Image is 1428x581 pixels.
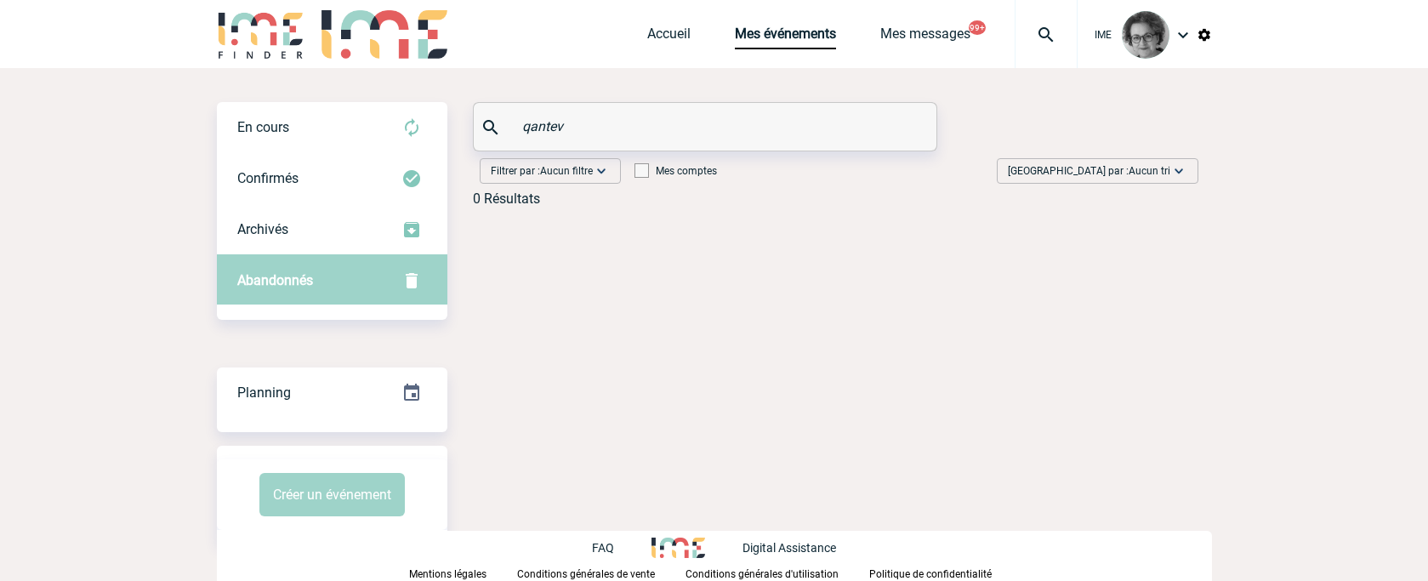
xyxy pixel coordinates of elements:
[1008,162,1170,179] span: [GEOGRAPHIC_DATA] par :
[647,26,691,49] a: Accueil
[686,568,839,580] p: Conditions générales d'utilisation
[1095,29,1112,41] span: IME
[491,162,593,179] span: Filtrer par :
[217,367,447,419] div: Retrouvez ici tous vos événements organisés par date et état d'avancement
[735,26,836,49] a: Mes événements
[634,165,717,177] label: Mes comptes
[217,204,447,255] div: Retrouvez ici tous les événements que vous avez décidé d'archiver
[517,565,686,581] a: Conditions générales de vente
[237,170,299,186] span: Confirmés
[237,272,313,288] span: Abandonnés
[592,541,614,555] p: FAQ
[409,568,486,580] p: Mentions légales
[869,565,1019,581] a: Politique de confidentialité
[1122,11,1169,59] img: 101028-0.jpg
[686,565,869,581] a: Conditions générales d'utilisation
[518,114,896,139] input: Rechercher un événement par son nom
[593,162,610,179] img: baseline_expand_more_white_24dp-b.png
[869,568,992,580] p: Politique de confidentialité
[217,10,305,59] img: IME-Finder
[473,191,540,207] div: 0 Résultats
[1129,165,1170,177] span: Aucun tri
[880,26,970,49] a: Mes messages
[517,568,655,580] p: Conditions générales de vente
[969,20,986,35] button: 99+
[217,255,447,306] div: Retrouvez ici tous vos événements annulés
[540,165,593,177] span: Aucun filtre
[1170,162,1187,179] img: baseline_expand_more_white_24dp-b.png
[217,367,447,417] a: Planning
[237,119,289,135] span: En cours
[651,538,704,558] img: http://www.idealmeetingsevents.fr/
[259,473,405,516] button: Créer un événement
[217,102,447,153] div: Retrouvez ici tous vos évènements avant confirmation
[409,565,517,581] a: Mentions légales
[592,538,651,555] a: FAQ
[237,384,291,401] span: Planning
[237,221,288,237] span: Archivés
[742,541,836,555] p: Digital Assistance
